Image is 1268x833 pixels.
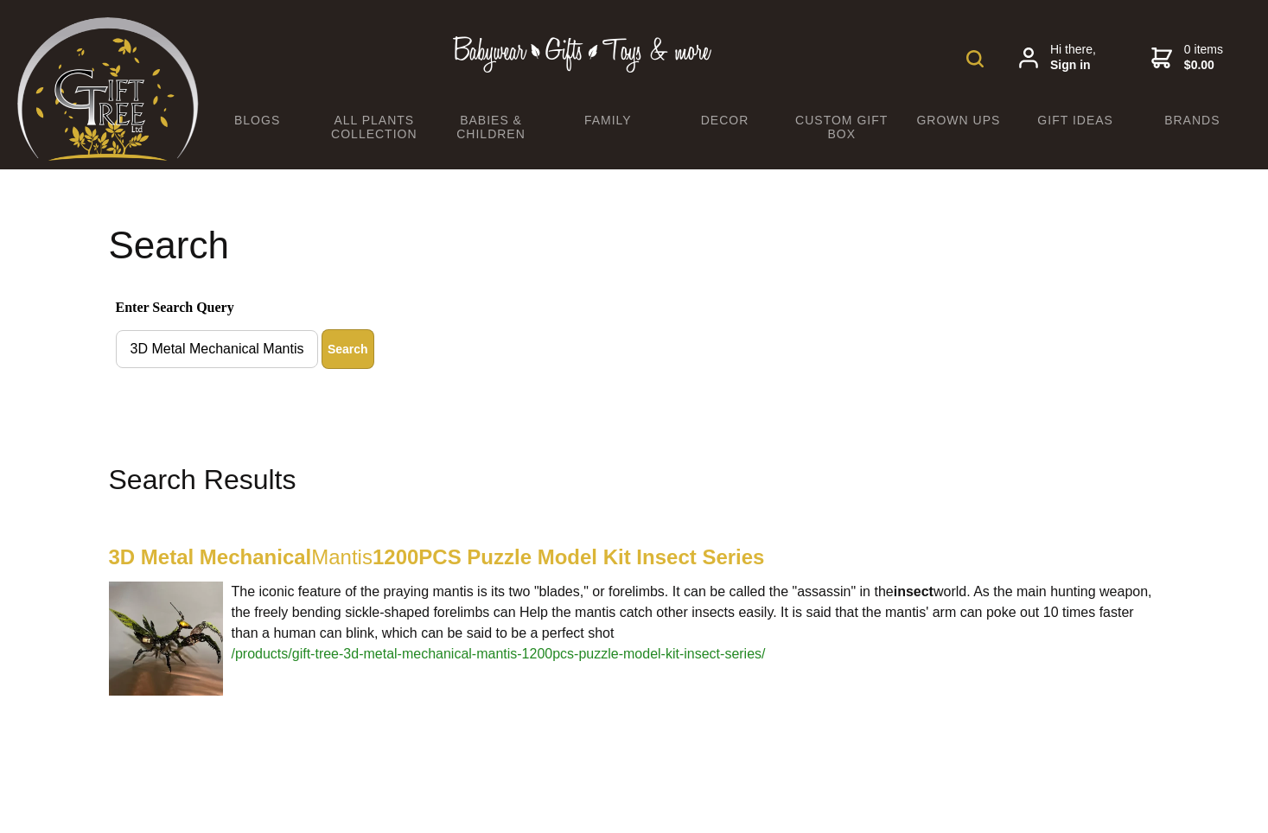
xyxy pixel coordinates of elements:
[1134,102,1251,138] a: Brands
[315,102,432,152] a: All Plants Collection
[109,545,312,569] highlight: 3D Metal Mechanical
[109,225,1160,266] h1: Search
[666,102,783,138] a: Decor
[1050,58,1096,73] strong: Sign in
[1019,42,1096,73] a: Hi there,Sign in
[900,102,1016,138] a: Grown Ups
[453,36,712,73] img: Babywear - Gifts - Toys & more
[17,17,199,161] img: Babyware - Gifts - Toys and more...
[894,584,933,599] highlight: insect
[1050,42,1096,73] span: Hi there,
[109,459,1160,500] h2: Search Results
[109,582,223,696] img: 3D Metal Mechanical Mantis 1200PCS Puzzle Model Kit Insect Series
[1184,58,1223,73] strong: $0.00
[432,102,549,152] a: Babies & Children
[199,102,315,138] a: BLOGS
[322,329,374,369] button: Enter Search Query
[550,102,666,138] a: Family
[232,646,766,661] a: /products/gift-tree-3d-metal-mechanical-mantis-1200pcs-puzzle-model-kit-insect-series/
[116,297,1153,322] span: Enter Search Query
[373,545,765,569] highlight: 1200PCS Puzzle Model Kit Insect Series
[966,50,984,67] img: product search
[109,544,1160,717] div: The iconic feature of the praying mantis is its two "blades," or forelimbs. It can be called the ...
[116,330,318,368] input: Enter Search Query
[783,102,900,152] a: Custom Gift Box
[1151,42,1223,73] a: 0 items$0.00
[109,545,765,569] a: 3D Metal MechanicalMantis1200PCS Puzzle Model Kit Insect Series
[1017,102,1134,138] a: Gift Ideas
[1184,42,1223,73] span: 0 items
